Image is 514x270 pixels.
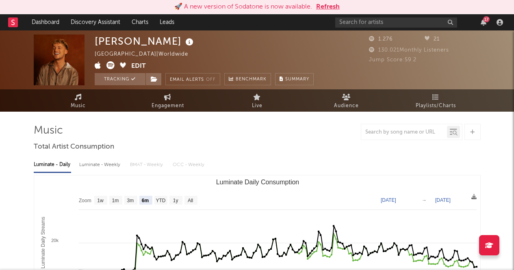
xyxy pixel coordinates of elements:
div: 🚀 A new version of Sodatone is now available. [174,2,312,12]
div: Luminate - Weekly [79,158,122,172]
div: [GEOGRAPHIC_DATA] | Worldwide [95,50,197,59]
button: Summary [275,73,314,85]
span: Audience [334,101,359,111]
span: Summary [285,77,309,82]
span: Music [71,101,86,111]
text: 1w [97,198,104,203]
a: Audience [302,89,391,112]
button: 17 [481,19,486,26]
button: Tracking [95,73,145,85]
text: 3m [127,198,134,203]
a: Benchmark [224,73,271,85]
a: Live [213,89,302,112]
text: YTD [156,198,165,203]
span: 21 [425,37,440,42]
span: Jump Score: 59.2 [369,57,416,63]
span: Total Artist Consumption [34,142,114,152]
text: 1m [112,198,119,203]
span: Playlists/Charts [416,101,456,111]
span: Benchmark [236,75,267,84]
a: Charts [126,14,154,30]
input: Search by song name or URL [361,129,447,136]
text: 20k [51,238,59,243]
a: Playlists/Charts [391,89,481,112]
button: Refresh [316,2,340,12]
span: 130.021 Monthly Listeners [369,48,449,53]
div: [PERSON_NAME] [95,35,195,48]
text: All [187,198,193,203]
text: [DATE] [435,197,451,203]
text: → [422,197,427,203]
span: Live [252,101,262,111]
a: Engagement [123,89,213,112]
a: Leads [154,14,180,30]
a: Music [34,89,123,112]
button: Edit [131,61,146,71]
text: 6m [141,198,148,203]
text: [DATE] [381,197,396,203]
em: Off [206,78,216,82]
div: Luminate - Daily [34,158,71,172]
text: Luminate Daily Consumption [216,179,299,186]
div: 17 [483,16,490,22]
text: Zoom [79,198,91,203]
text: 1y [173,198,178,203]
span: 1.276 [369,37,393,42]
a: Discovery Assistant [65,14,126,30]
a: Dashboard [26,14,65,30]
text: Luminate Daily Streams [40,217,46,268]
span: Engagement [152,101,184,111]
input: Search for artists [335,17,457,28]
button: Email AlertsOff [165,73,220,85]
